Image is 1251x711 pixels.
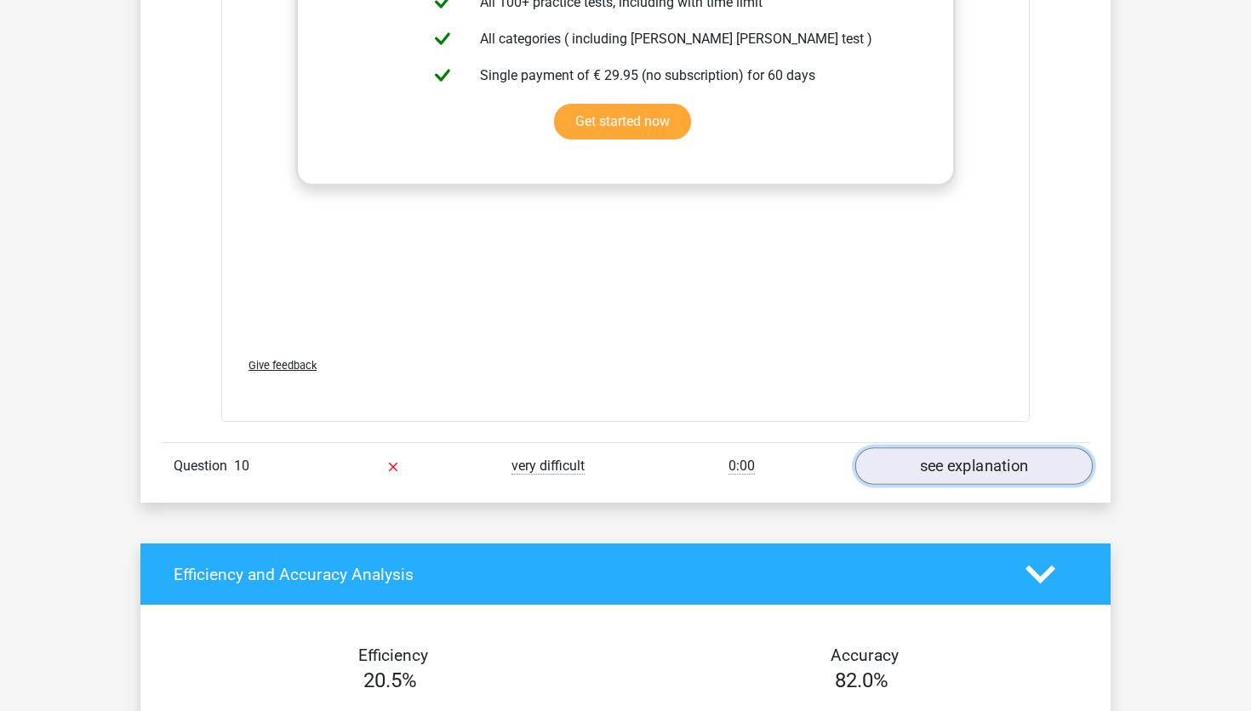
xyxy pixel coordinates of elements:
[511,458,585,475] span: very difficult
[835,668,888,692] span: 82.0%
[554,104,691,139] a: Get started now
[174,456,234,476] span: Question
[645,646,1084,665] h4: Accuracy
[363,668,417,692] span: 20.5%
[855,447,1093,485] a: see explanation
[248,359,317,372] span: Give feedback
[728,458,755,475] span: 0:00
[174,646,613,665] h4: Efficiency
[234,458,249,474] span: 10
[174,565,1000,584] h4: Efficiency and Accuracy Analysis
